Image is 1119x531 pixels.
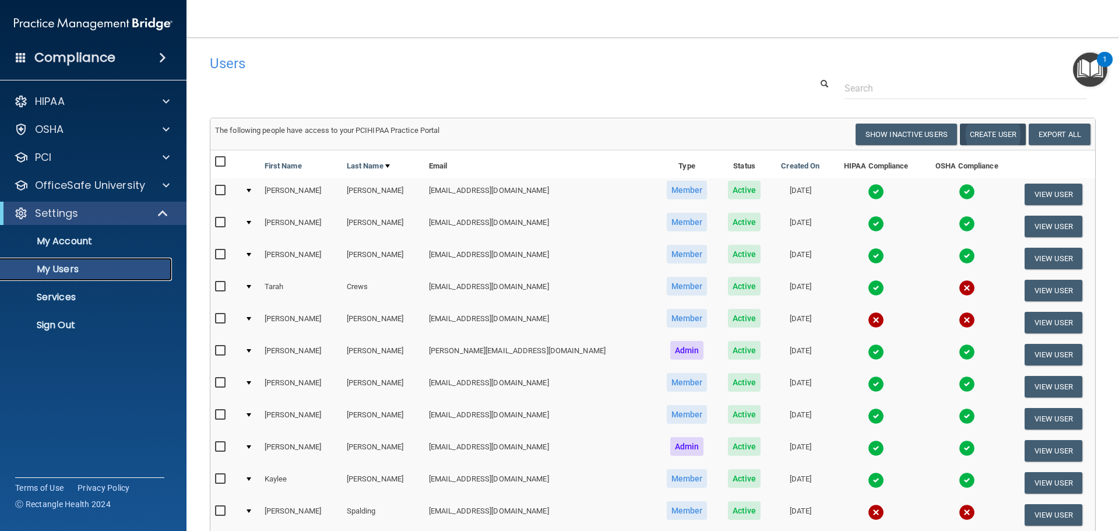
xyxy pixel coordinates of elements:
h4: Compliance [34,50,115,66]
td: [PERSON_NAME] [260,210,342,242]
td: [PERSON_NAME] [342,403,424,435]
td: [PERSON_NAME] [342,210,424,242]
span: Admin [670,341,704,360]
td: [DATE] [770,178,830,210]
span: Member [667,405,708,424]
button: Show Inactive Users [856,124,957,145]
td: [PERSON_NAME] [260,178,342,210]
iframe: Drift Widget Chat Controller [917,448,1105,495]
div: 1 [1103,59,1107,75]
a: OfficeSafe University [14,178,170,192]
span: Member [667,501,708,520]
td: [PERSON_NAME] [260,242,342,275]
td: Spalding [342,499,424,531]
span: Active [728,341,761,360]
td: [DATE] [770,371,830,403]
button: View User [1025,376,1082,398]
td: [EMAIL_ADDRESS][DOMAIN_NAME] [424,435,656,467]
button: View User [1025,504,1082,526]
button: Open Resource Center, 1 new notification [1073,52,1107,87]
a: PCI [14,150,170,164]
a: HIPAA [14,94,170,108]
td: [PERSON_NAME] [260,435,342,467]
img: tick.e7d51cea.svg [868,280,884,296]
td: [EMAIL_ADDRESS][DOMAIN_NAME] [424,499,656,531]
input: Search [844,78,1087,99]
td: [PERSON_NAME] [342,242,424,275]
td: [DATE] [770,499,830,531]
td: [EMAIL_ADDRESS][DOMAIN_NAME] [424,275,656,307]
button: View User [1025,216,1082,237]
img: PMB logo [14,12,173,36]
td: [PERSON_NAME] [260,371,342,403]
h4: Users [210,56,719,71]
img: tick.e7d51cea.svg [868,184,884,200]
img: tick.e7d51cea.svg [959,344,975,360]
img: tick.e7d51cea.svg [959,216,975,232]
td: [EMAIL_ADDRESS][DOMAIN_NAME] [424,210,656,242]
span: Active [728,469,761,488]
td: [PERSON_NAME] [260,339,342,371]
button: View User [1025,440,1082,462]
a: Last Name [347,159,390,173]
td: [PERSON_NAME][EMAIL_ADDRESS][DOMAIN_NAME] [424,339,656,371]
p: OfficeSafe University [35,178,145,192]
td: [EMAIL_ADDRESS][DOMAIN_NAME] [424,178,656,210]
img: tick.e7d51cea.svg [959,248,975,264]
p: OSHA [35,122,64,136]
a: Created On [781,159,819,173]
button: View User [1025,248,1082,269]
td: [EMAIL_ADDRESS][DOMAIN_NAME] [424,242,656,275]
span: Member [667,309,708,328]
img: cross.ca9f0e7f.svg [959,280,975,296]
th: OSHA Compliance [922,150,1012,178]
span: Active [728,181,761,199]
span: Admin [670,437,704,456]
td: [DATE] [770,307,830,339]
img: tick.e7d51cea.svg [868,472,884,488]
td: [PERSON_NAME] [342,307,424,339]
td: [DATE] [770,435,830,467]
img: tick.e7d51cea.svg [868,408,884,424]
span: Member [667,277,708,296]
a: Terms of Use [15,482,64,494]
button: View User [1025,280,1082,301]
img: tick.e7d51cea.svg [868,440,884,456]
th: Email [424,150,656,178]
td: [DATE] [770,467,830,499]
img: tick.e7d51cea.svg [868,344,884,360]
td: [DATE] [770,403,830,435]
th: Type [656,150,718,178]
img: tick.e7d51cea.svg [959,440,975,456]
span: The following people have access to your PCIHIPAA Practice Portal [215,126,440,135]
td: [EMAIL_ADDRESS][DOMAIN_NAME] [424,403,656,435]
td: [PERSON_NAME] [260,499,342,531]
td: [EMAIL_ADDRESS][DOMAIN_NAME] [424,467,656,499]
span: Member [667,469,708,488]
span: Active [728,437,761,456]
td: [PERSON_NAME] [260,307,342,339]
td: [PERSON_NAME] [260,403,342,435]
p: PCI [35,150,51,164]
p: My Account [8,235,167,247]
td: [EMAIL_ADDRESS][DOMAIN_NAME] [424,371,656,403]
span: Active [728,277,761,296]
td: [PERSON_NAME] [342,371,424,403]
p: Sign Out [8,319,167,331]
th: HIPAA Compliance [830,150,922,178]
span: Active [728,373,761,392]
img: tick.e7d51cea.svg [868,248,884,264]
button: View User [1025,312,1082,333]
td: [DATE] [770,339,830,371]
img: tick.e7d51cea.svg [959,376,975,392]
img: tick.e7d51cea.svg [868,216,884,232]
span: Member [667,245,708,263]
span: Member [667,213,708,231]
span: Ⓒ Rectangle Health 2024 [15,498,111,510]
td: [DATE] [770,210,830,242]
a: Settings [14,206,169,220]
img: cross.ca9f0e7f.svg [868,312,884,328]
td: [PERSON_NAME] [342,339,424,371]
span: Active [728,245,761,263]
p: Services [8,291,167,303]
